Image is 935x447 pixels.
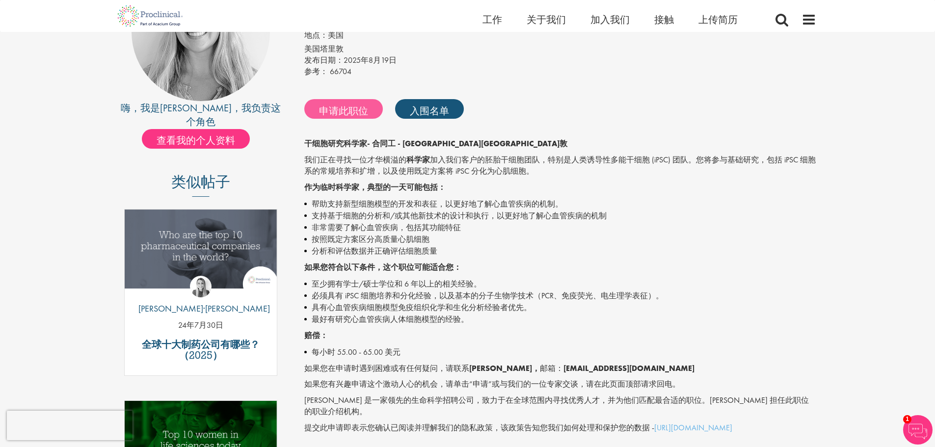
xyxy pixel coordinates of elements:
[395,99,464,119] a: 入围名单
[906,416,909,422] font: 1
[304,155,816,176] font: 加入我们客户的胚胎干细胞团队，特别是人类诱导性多能干细胞 (iPSC) 团队。您将参与基础研究，包括 iPSC 细胞系的常规培养和扩增，以及使用既定方案将 iPSC 分化为心肌细胞。
[121,102,160,114] font: 嗨，我是
[312,210,607,221] font: 支持基于细胞的分析和/或其他新技术的设计和执行，以更好地了解心血管疾病的机制
[138,303,270,314] font: [PERSON_NAME]·[PERSON_NAME]
[304,55,344,65] font: 发布日期：
[344,55,397,65] font: 2025年8月19日
[540,363,563,373] font: 邮箱：
[527,13,566,26] a: 关于我们
[304,138,816,433] div: 职位描述
[142,131,260,144] a: 查看我的个人资料
[186,102,281,129] font: ，我负责这个角色
[903,415,933,445] img: 聊天机器人
[160,102,232,114] a: [PERSON_NAME]
[304,155,406,165] font: 我们正在寻找一位才华横溢的
[304,422,654,433] font: 提交此申请即表示您确认已阅读并理解我们的隐私政策，该政策告知您我们如何处理和保护您的数据 -
[125,210,277,296] a: 链接到帖子
[312,290,664,301] font: 必须具有 iPSC 细胞培养和分化经验，以​​及基本的分子生物学技术（PCR、免疫荧光、电生理学表征）。
[190,276,212,297] img: 汉娜·伯克
[157,134,235,147] font: 查看我的个人资料
[406,155,430,165] font: 科学家
[563,363,695,373] font: [EMAIL_ADDRESS][DOMAIN_NAME]
[304,30,328,40] font: 地点：
[654,13,674,26] a: 接触
[590,13,630,26] a: 加入我们
[304,182,446,192] font: 作为临时科学家，典型的一天可能包括：
[654,422,732,433] a: [URL][DOMAIN_NAME]
[319,104,368,117] font: 申请此职位
[304,379,680,389] font: 如果您有兴趣申请这个激动人心的机会，请单击“申请”或与我们的一位专家交谈，请在此页面顶部请求回电。
[7,411,133,440] iframe: 验证码
[312,234,429,244] font: 按照既定方案区分高质量心肌细胞
[469,363,540,373] font: [PERSON_NAME]，
[142,338,260,362] font: 全球十大制药公司有哪些？（2025）
[312,314,469,324] font: 最好有研究心血管疾病人体细胞模型的经验。
[698,13,738,26] a: 上传简历
[330,66,351,77] font: 66704
[312,199,563,209] font: 帮助支持新型细胞模型的开发和表征，以更好地了解心血管疾病的机制。
[304,66,328,77] font: 参考：
[312,246,437,256] font: 分析和评估数据并正确评估细胞质量
[482,13,502,26] a: 工作
[130,339,272,361] a: 全球十大制药公司有哪些？（2025）
[304,395,809,417] font: [PERSON_NAME] 是一家领先的生命科学招聘公司，致力于在全球范围内寻找优秀人才，并为他们匹配最合适的职位。[PERSON_NAME] 担任此职位的职业介绍机构。
[125,210,277,289] img: 2025年全球十大制药公司
[178,320,223,330] font: 24年7月30日
[312,222,461,233] font: 非常需要了解心血管疾病，包括其功能特征
[312,302,532,313] font: 具有心血管疾病细胞模型免疫组织化学和生化分析经验者优先。
[312,347,401,357] font: 每小时 55.00 - 65.00 美元
[304,99,383,119] a: 申请此职位
[410,104,449,117] font: 入围名单
[304,44,344,54] font: 美国塔里敦
[171,171,230,191] font: 类似帖子
[328,30,344,40] font: 美国
[304,138,367,149] font: 干细胞研究科学家
[304,363,469,373] font: 如果您在申请时遇到困难或有任何疑问，请联系
[304,330,328,341] font: 赔偿：
[131,276,270,320] a: 汉娜·伯克 [PERSON_NAME]·[PERSON_NAME]
[312,279,481,289] font: 至少拥有学士/硕士学位和 6 年以上的相关经验。
[304,262,461,272] font: 如果您符合以下条件，这个职位可能适合您：
[367,138,567,149] font: - 合同工 - [GEOGRAPHIC_DATA][GEOGRAPHIC_DATA]敦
